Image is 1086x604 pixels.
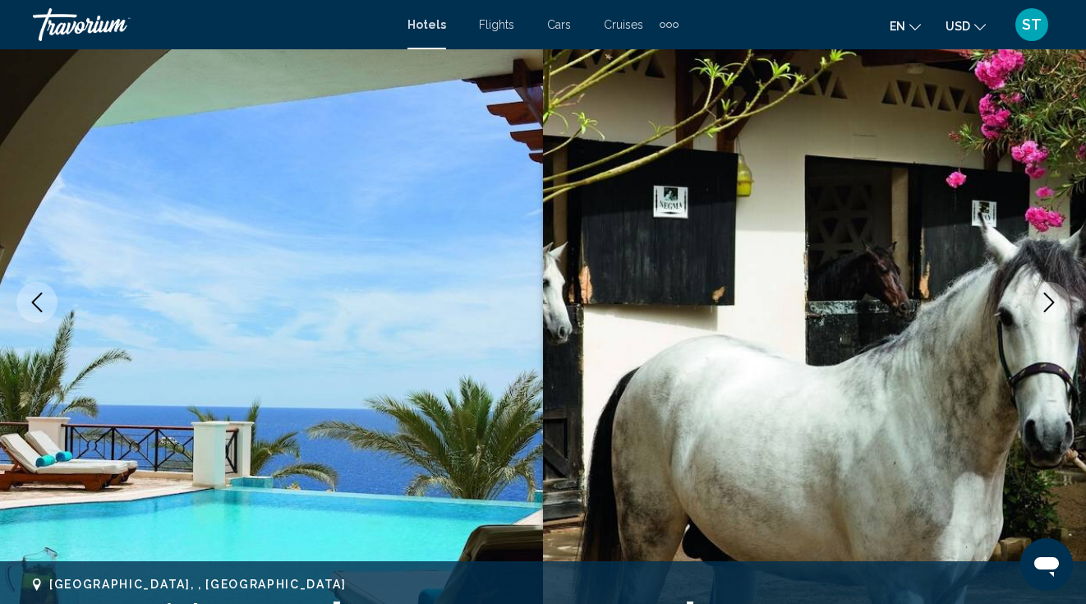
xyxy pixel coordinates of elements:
a: Flights [479,18,514,31]
iframe: Кнопка запуска окна обмена сообщениями [1020,538,1073,591]
a: Hotels [407,18,446,31]
span: en [890,20,905,33]
button: Change currency [946,14,986,38]
button: Next image [1028,282,1070,323]
a: Travorium [33,8,391,41]
span: [GEOGRAPHIC_DATA], , [GEOGRAPHIC_DATA] [49,578,347,591]
a: Cruises [604,18,643,31]
a: Cars [547,18,571,31]
span: ST [1022,16,1042,33]
span: USD [946,20,970,33]
button: Previous image [16,282,58,323]
button: Extra navigation items [660,12,679,38]
button: User Menu [1010,7,1053,42]
button: Change language [890,14,921,38]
